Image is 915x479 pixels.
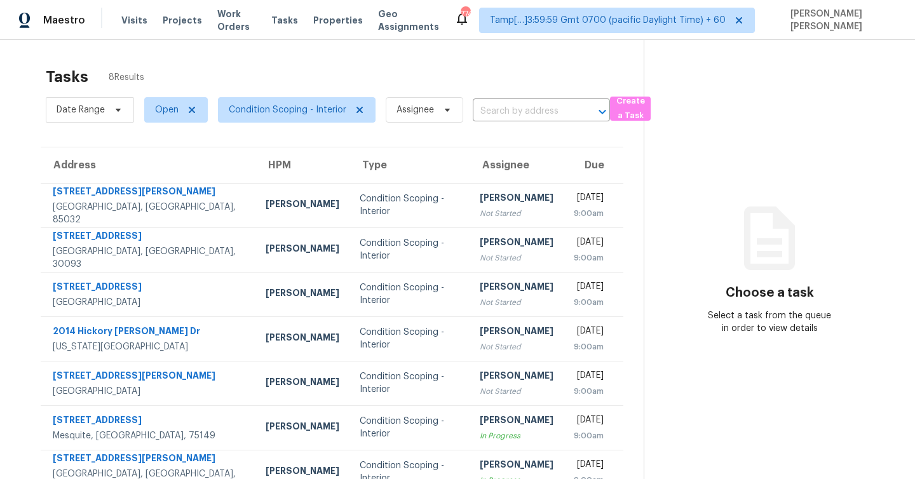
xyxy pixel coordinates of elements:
div: [STREET_ADDRESS] [53,229,245,245]
div: 9:00am [574,385,604,398]
span: Assignee [396,104,434,116]
span: Tamp[…]3:59:59 Gmt 0700 (pacific Daylight Time) + 60 [490,14,726,27]
th: HPM [255,147,349,183]
div: 2014 Hickory [PERSON_NAME] Dr [53,325,245,341]
div: [PERSON_NAME] [266,331,339,347]
div: Condition Scoping - Interior [360,281,459,307]
div: [PERSON_NAME] [266,198,339,213]
div: [PERSON_NAME] [480,325,553,341]
div: [STREET_ADDRESS] [53,280,245,296]
button: Open [593,103,611,121]
div: [GEOGRAPHIC_DATA], [GEOGRAPHIC_DATA], 30093 [53,245,245,271]
div: [GEOGRAPHIC_DATA] [53,385,245,398]
div: [DATE] [574,369,604,385]
span: Projects [163,14,202,27]
span: Maestro [43,14,85,27]
div: Not Started [480,207,553,220]
div: [DATE] [574,236,604,252]
div: Not Started [480,296,553,309]
span: Geo Assignments [378,8,439,33]
div: [PERSON_NAME] [480,280,553,296]
div: Condition Scoping - Interior [360,326,459,351]
span: [PERSON_NAME] [PERSON_NAME] [785,8,896,33]
span: Create a Task [616,94,644,123]
div: [US_STATE][GEOGRAPHIC_DATA] [53,341,245,353]
span: Date Range [57,104,105,116]
div: [PERSON_NAME] [480,414,553,429]
div: [PERSON_NAME] [480,191,553,207]
div: [PERSON_NAME] [480,369,553,385]
h3: Choose a task [726,287,814,299]
div: [PERSON_NAME] [480,236,553,252]
div: [STREET_ADDRESS][PERSON_NAME] [53,369,245,385]
div: 9:00am [574,296,604,309]
div: [DATE] [574,280,604,296]
div: 9:00am [574,252,604,264]
div: [DATE] [574,458,604,474]
th: Assignee [470,147,564,183]
div: [DATE] [574,325,604,341]
div: [PERSON_NAME] [266,375,339,391]
div: Not Started [480,385,553,398]
div: [PERSON_NAME] [266,420,339,436]
div: [DATE] [574,191,604,207]
div: [STREET_ADDRESS][PERSON_NAME] [53,185,245,201]
div: [STREET_ADDRESS] [53,414,245,429]
h2: Tasks [46,71,88,83]
div: [PERSON_NAME] [266,287,339,302]
span: Condition Scoping - Interior [229,104,346,116]
th: Address [41,147,255,183]
th: Due [564,147,623,183]
div: [PERSON_NAME] [266,242,339,258]
div: Select a task from the queue in order to view details [707,309,832,335]
div: 774 [461,8,470,20]
div: 9:00am [574,429,604,442]
div: Condition Scoping - Interior [360,370,459,396]
div: [STREET_ADDRESS][PERSON_NAME] [53,452,245,468]
span: Work Orders [217,8,256,33]
div: [PERSON_NAME] [480,458,553,474]
div: Condition Scoping - Interior [360,415,459,440]
span: 8 Results [109,71,144,84]
th: Type [349,147,470,183]
span: Tasks [271,16,298,25]
div: [DATE] [574,414,604,429]
div: [GEOGRAPHIC_DATA] [53,296,245,309]
div: 9:00am [574,207,604,220]
div: Not Started [480,341,553,353]
div: [GEOGRAPHIC_DATA], [GEOGRAPHIC_DATA], 85032 [53,201,245,226]
div: Mesquite, [GEOGRAPHIC_DATA], 75149 [53,429,245,442]
span: Properties [313,14,363,27]
div: Not Started [480,252,553,264]
div: Condition Scoping - Interior [360,192,459,218]
div: Condition Scoping - Interior [360,237,459,262]
span: Open [155,104,179,116]
input: Search by address [473,102,574,121]
span: Visits [121,14,147,27]
div: In Progress [480,429,553,442]
div: 9:00am [574,341,604,353]
button: Create a Task [610,97,651,121]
